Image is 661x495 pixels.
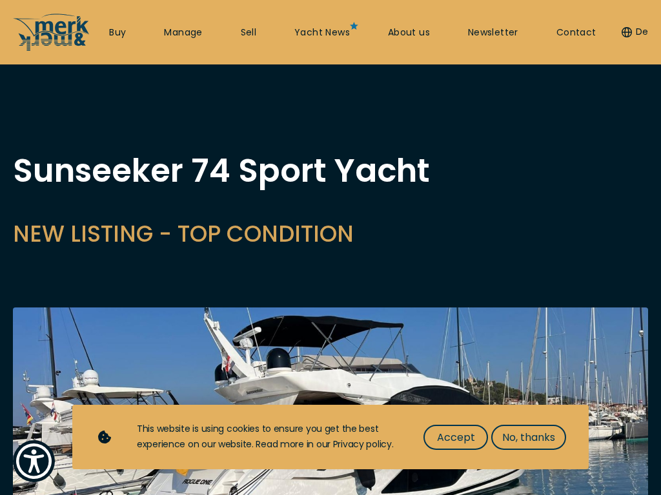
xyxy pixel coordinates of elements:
[137,422,398,452] div: This website is using cookies to ensure you get the best experience on our website. Read more in ...
[13,440,55,482] button: Show Accessibility Preferences
[622,26,648,39] button: De
[241,26,257,39] a: Sell
[502,429,555,445] span: No, thanks
[13,155,430,187] h1: Sunseeker 74 Sport Yacht
[294,26,350,39] a: Yacht News
[468,26,518,39] a: Newsletter
[437,429,475,445] span: Accept
[333,438,392,451] a: Privacy policy
[388,26,430,39] a: About us
[491,425,566,450] button: No, thanks
[13,218,430,249] h2: NEW LISTING - TOP CONDITION
[556,26,596,39] a: Contact
[109,26,126,39] a: Buy
[423,425,488,450] button: Accept
[164,26,202,39] a: Manage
